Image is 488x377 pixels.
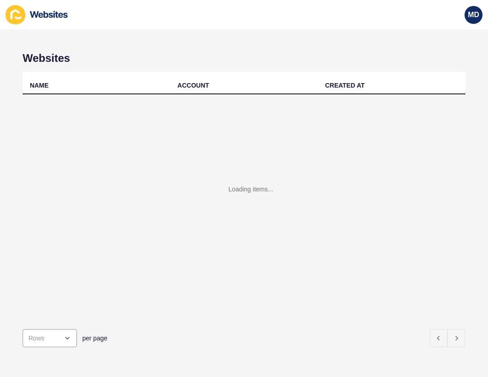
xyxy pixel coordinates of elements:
[23,52,465,65] h1: Websites
[228,185,273,194] div: Loading items...
[468,10,479,19] span: MD
[82,334,107,343] span: per page
[177,81,209,90] div: ACCOUNT
[23,329,77,347] div: open menu
[30,81,48,90] div: NAME
[325,81,365,90] div: CREATED AT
